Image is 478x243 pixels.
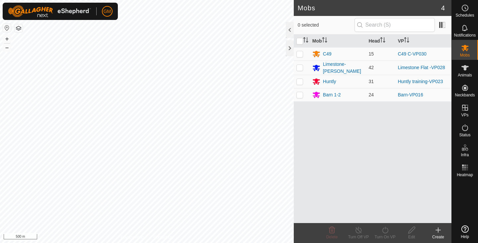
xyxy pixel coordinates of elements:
[395,35,451,48] th: VP
[323,78,336,85] div: Huntly
[461,235,469,239] span: Help
[455,13,474,17] span: Schedules
[460,53,470,57] span: Mobs
[3,24,11,32] button: Reset Map
[323,61,363,75] div: Limestone-[PERSON_NAME]
[398,79,443,84] a: Huntly training-VP023
[323,51,332,58] div: C49
[345,234,372,240] div: Turn Off VP
[368,65,374,70] span: 42
[104,8,111,15] span: GM
[8,5,91,17] img: Gallagher Logo
[120,234,145,240] a: Privacy Policy
[454,33,476,37] span: Notifications
[398,92,423,97] a: Barn-VP016
[355,18,435,32] input: Search (S)
[461,153,469,157] span: Infra
[380,38,385,44] p-sorticon: Activate to sort
[298,4,441,12] h2: Mobs
[366,35,395,48] th: Head
[298,22,355,29] span: 0 selected
[3,35,11,43] button: +
[459,133,470,137] span: Status
[15,24,23,32] button: Map Layers
[310,35,366,48] th: Mob
[457,173,473,177] span: Heatmap
[461,113,468,117] span: VPs
[322,38,327,44] p-sorticon: Activate to sort
[368,79,374,84] span: 31
[153,234,173,240] a: Contact Us
[368,51,374,57] span: 15
[441,3,445,13] span: 4
[3,44,11,52] button: –
[425,234,451,240] div: Create
[368,92,374,97] span: 24
[398,234,425,240] div: Edit
[398,51,426,57] a: C49 C-VP030
[323,91,341,98] div: Barn 1-2
[452,223,478,241] a: Help
[398,65,445,70] a: Limestone Flat -VP028
[404,38,409,44] p-sorticon: Activate to sort
[326,235,338,239] span: Delete
[455,93,475,97] span: Neckbands
[372,234,398,240] div: Turn On VP
[458,73,472,77] span: Animals
[303,38,308,44] p-sorticon: Activate to sort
